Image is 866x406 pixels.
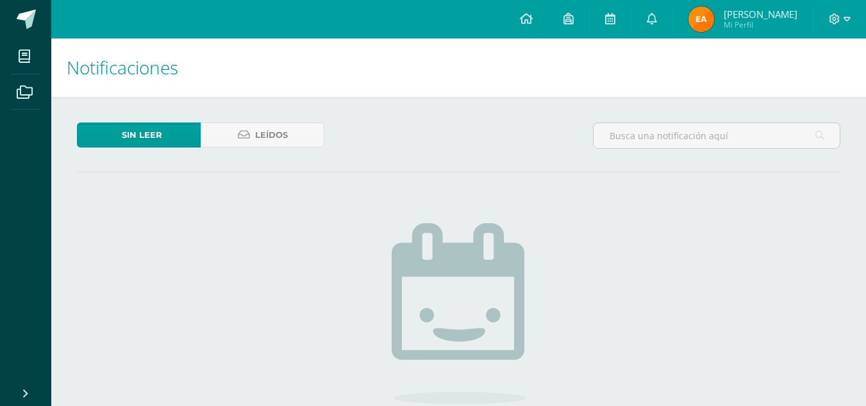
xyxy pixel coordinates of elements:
[594,123,840,148] input: Busca una notificación aquí
[688,6,714,32] img: 63e618c486201e02b996563949fec9d6.png
[122,123,162,147] span: Sin leer
[724,8,797,21] span: [PERSON_NAME]
[77,123,201,148] a: Sin leer
[724,19,797,30] span: Mi Perfil
[255,123,288,147] span: Leídos
[392,223,526,404] img: no_activities.png
[201,123,324,148] a: Leídos
[67,55,178,80] span: Notificaciones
